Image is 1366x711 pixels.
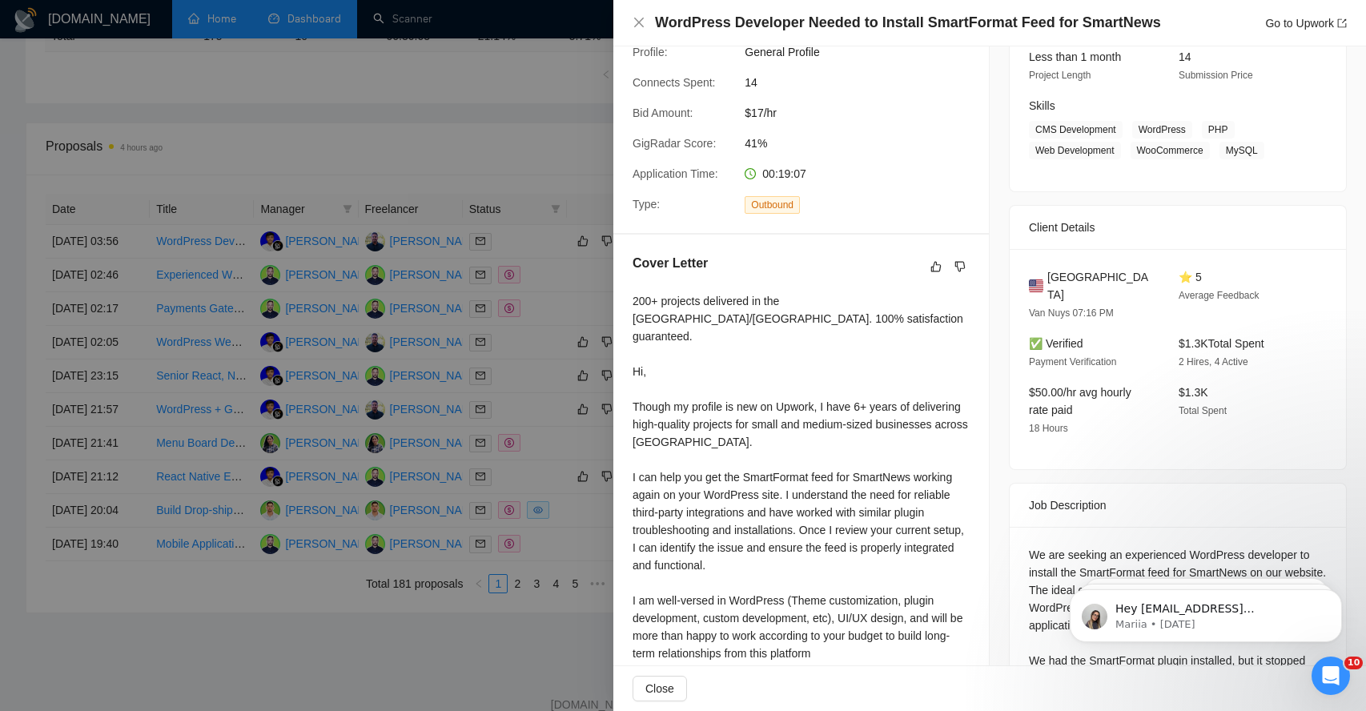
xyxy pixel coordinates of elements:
[1202,121,1235,139] span: PHP
[1029,142,1121,159] span: Web Development
[1179,290,1260,301] span: Average Feedback
[1337,18,1347,28] span: export
[633,106,693,119] span: Bid Amount:
[926,257,946,276] button: like
[762,167,806,180] span: 00:19:07
[633,254,708,273] h5: Cover Letter
[1179,356,1248,368] span: 2 Hires, 4 Active
[1029,121,1123,139] span: CMS Development
[1047,268,1153,303] span: [GEOGRAPHIC_DATA]
[745,168,756,179] span: clock-circle
[1029,50,1121,63] span: Less than 1 month
[633,167,718,180] span: Application Time:
[1179,271,1202,283] span: ⭐ 5
[1179,70,1253,81] span: Submission Price
[645,680,674,697] span: Close
[1029,356,1116,368] span: Payment Verification
[1179,50,1191,63] span: 14
[1131,142,1210,159] span: WooCommerce
[1029,206,1327,249] div: Client Details
[1029,277,1043,295] img: 🇺🇸
[745,104,985,122] span: $17/hr
[1046,556,1366,668] iframe: Intercom notifications message
[655,13,1161,33] h4: WordPress Developer Needed to Install SmartFormat Feed for SmartNews
[1179,337,1264,350] span: $1.3K Total Spent
[633,76,716,89] span: Connects Spent:
[745,74,985,91] span: 14
[633,198,660,211] span: Type:
[1344,657,1363,669] span: 10
[633,676,687,701] button: Close
[1029,484,1327,527] div: Job Description
[745,196,800,214] span: Outbound
[1312,657,1350,695] iframe: Intercom live chat
[633,16,645,29] span: close
[633,137,716,150] span: GigRadar Score:
[1219,142,1264,159] span: MySQL
[1029,423,1068,434] span: 18 Hours
[633,16,645,30] button: Close
[1029,337,1083,350] span: ✅ Verified
[633,46,668,58] span: Profile:
[1132,121,1192,139] span: WordPress
[1029,307,1114,319] span: Van Nuys 07:16 PM
[950,257,970,276] button: dislike
[954,260,966,273] span: dislike
[745,43,985,61] span: General Profile
[1179,386,1208,399] span: $1.3K
[1179,405,1227,416] span: Total Spent
[1029,386,1131,416] span: $50.00/hr avg hourly rate paid
[1029,70,1091,81] span: Project Length
[745,135,985,152] span: 41%
[930,260,942,273] span: like
[1265,17,1347,30] a: Go to Upworkexport
[1029,99,1055,112] span: Skills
